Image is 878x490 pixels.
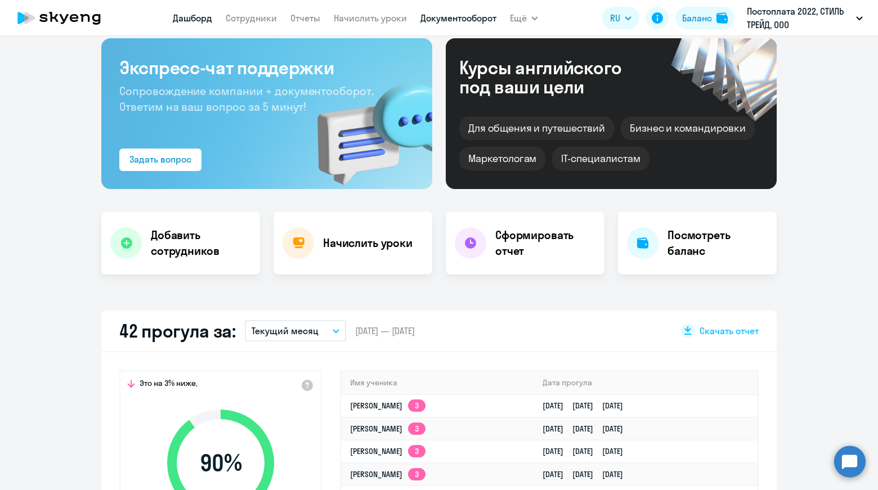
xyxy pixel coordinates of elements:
[534,371,758,394] th: Дата прогула
[334,12,407,24] a: Начислить уроки
[510,11,527,25] span: Ещё
[173,12,212,24] a: Дашборд
[552,147,649,170] div: IT-специалистам
[355,325,415,337] span: [DATE] — [DATE]
[602,7,639,29] button: RU
[741,5,868,32] button: Постоплата 2022, СТИЛЬ ТРЕЙД, ООО
[716,12,728,24] img: balance
[408,468,425,480] app-skyeng-badge: 3
[495,227,595,259] h4: Сформировать отчет
[420,12,496,24] a: Документооборот
[151,227,251,259] h4: Добавить сотрудников
[459,147,545,170] div: Маркетологам
[119,56,414,79] h3: Экспресс-чат поддержки
[301,62,432,189] img: bg-img
[119,320,236,342] h2: 42 прогула за:
[408,445,425,457] app-skyeng-badge: 3
[675,7,734,29] button: Балансbalance
[408,422,425,435] app-skyeng-badge: 3
[700,325,759,337] span: Скачать отчет
[252,324,319,338] p: Текущий месяц
[290,12,320,24] a: Отчеты
[621,116,755,140] div: Бизнес и командировки
[459,116,614,140] div: Для общения и путешествий
[682,11,712,25] div: Баланс
[350,446,425,456] a: [PERSON_NAME]3
[459,58,652,96] div: Курсы английского под ваши цели
[747,5,852,32] p: Постоплата 2022, СТИЛЬ ТРЕЙД, ООО
[350,424,425,434] a: [PERSON_NAME]3
[156,449,285,476] span: 90 %
[350,401,425,411] a: [PERSON_NAME]3
[668,227,768,259] h4: Посмотреть баланс
[129,152,191,166] div: Задать вопрос
[610,11,620,25] span: RU
[350,469,425,479] a: [PERSON_NAME]3
[510,7,538,29] button: Ещё
[245,320,346,341] button: Текущий месяц
[119,149,201,171] button: Задать вопрос
[543,401,632,411] a: [DATE][DATE][DATE]
[140,378,198,392] span: Это на 3% ниже,
[408,399,425,412] app-skyeng-badge: 3
[119,84,374,114] span: Сопровождение компании + документооборот. Ответим на ваш вопрос за 5 минут!
[341,371,534,394] th: Имя ученика
[543,424,632,434] a: [DATE][DATE][DATE]
[226,12,277,24] a: Сотрудники
[323,235,413,251] h4: Начислить уроки
[543,446,632,456] a: [DATE][DATE][DATE]
[543,469,632,479] a: [DATE][DATE][DATE]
